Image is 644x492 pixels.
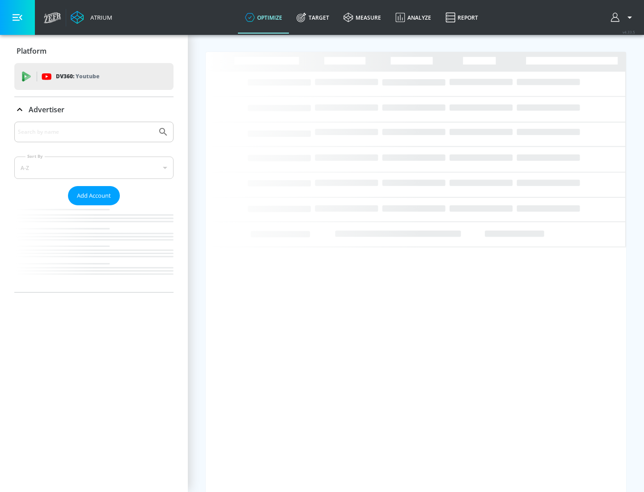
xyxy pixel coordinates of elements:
[438,1,485,34] a: Report
[14,157,174,179] div: A-Z
[71,11,112,24] a: Atrium
[14,63,174,90] div: DV360: Youtube
[289,1,336,34] a: Target
[29,105,64,115] p: Advertiser
[14,205,174,292] nav: list of Advertiser
[25,153,45,159] label: Sort By
[14,122,174,292] div: Advertiser
[388,1,438,34] a: Analyze
[76,72,99,81] p: Youtube
[56,72,99,81] p: DV360:
[18,126,153,138] input: Search by name
[14,97,174,122] div: Advertiser
[238,1,289,34] a: optimize
[77,191,111,201] span: Add Account
[87,13,112,21] div: Atrium
[17,46,47,56] p: Platform
[68,186,120,205] button: Add Account
[14,38,174,64] div: Platform
[336,1,388,34] a: measure
[623,30,635,34] span: v 4.33.5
